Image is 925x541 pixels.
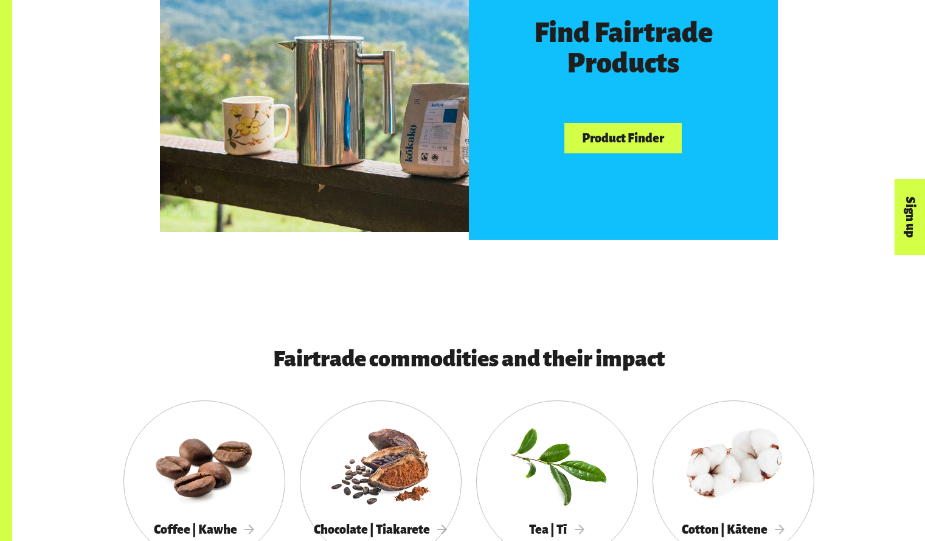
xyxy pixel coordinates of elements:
[154,523,255,536] span: Coffee | Kawhe
[529,523,584,536] span: Tea | Tī
[160,347,778,371] h3: Fairtrade commodities and their impact
[564,123,681,154] a: Product Finder
[682,523,785,536] span: Cotton | Kātene
[314,523,448,536] span: Chocolate | Tiakarete
[520,18,726,79] h3: Find Fairtrade Products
